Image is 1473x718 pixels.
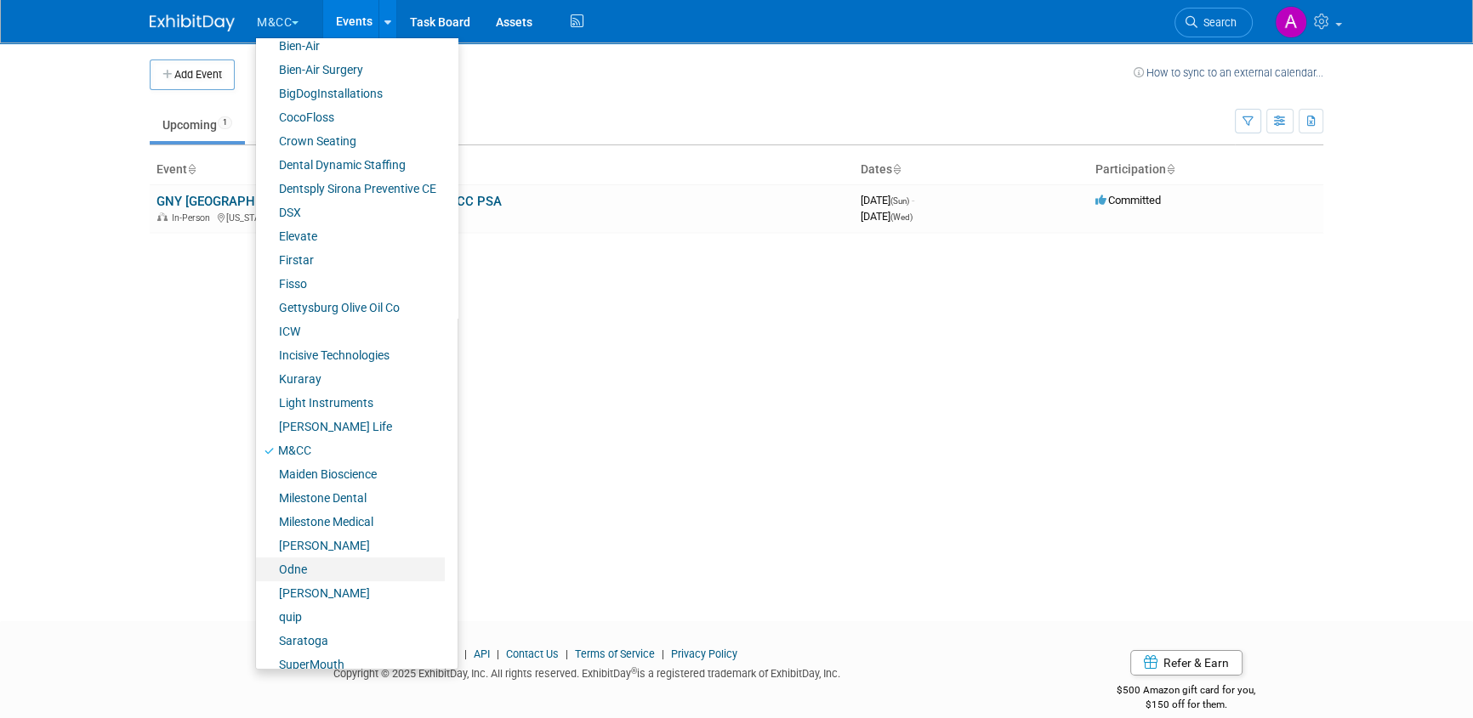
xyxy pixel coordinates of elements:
a: Firstar [256,248,445,272]
span: | [657,647,668,660]
a: Search [1174,8,1253,37]
span: | [561,647,572,660]
a: GNY [GEOGRAPHIC_DATA][US_STATE] 56279-2025 MCC PSA [156,194,502,209]
a: Bien-Air Surgery [256,58,445,82]
span: | [460,647,471,660]
a: Light Instruments [256,391,445,415]
a: Milestone Medical [256,510,445,534]
a: How to sync to an external calendar... [1134,66,1323,79]
a: CocoFloss [256,105,445,129]
a: SuperMouth [256,653,445,676]
a: Maiden Bioscience [256,462,445,486]
a: Upcoming1 [150,109,245,141]
a: M&CC [256,438,445,462]
sup: ® [631,666,637,676]
a: Past28 [248,109,318,141]
a: BigDogInstallations [256,82,445,105]
a: Odne [256,557,445,581]
img: Art Stewart [1275,6,1307,38]
a: Privacy Policy [671,647,737,660]
a: Refer & Earn [1130,650,1243,676]
th: Dates [854,155,1089,184]
a: Dentsply Sirona Preventive CE [256,177,445,201]
span: [DATE] [861,194,914,206]
span: (Wed) [890,212,913,222]
a: Crown Seating [256,129,445,153]
a: [PERSON_NAME] Life [256,415,445,438]
div: $500 Amazon gift card for you, [1049,672,1324,711]
a: Terms of Service [575,647,655,660]
a: Incisive Technologies [256,343,445,367]
a: [PERSON_NAME] [256,581,445,605]
img: ExhibitDay [150,14,235,31]
a: Saratoga [256,629,445,653]
a: Kuraray [256,367,445,391]
a: quip [256,605,445,629]
th: Participation [1089,155,1323,184]
a: Elevate [256,224,445,248]
a: API [474,647,490,660]
button: Add Event [150,59,235,90]
span: 1 [218,116,232,129]
a: ICW [256,319,445,343]
a: DSX [256,201,445,224]
span: In-Person [172,212,215,223]
a: Bien-Air [256,34,445,58]
a: Dental Dynamic Staffing [256,153,445,177]
a: [PERSON_NAME] [256,534,445,557]
span: Committed [1095,194,1161,206]
a: Sort by Participation Type [1166,162,1174,176]
a: Milestone Dental [256,486,445,510]
div: $150 off for them. [1049,698,1324,712]
a: Fisso [256,272,445,296]
span: [DATE] [861,210,913,223]
div: [US_STATE], [GEOGRAPHIC_DATA] [156,210,847,223]
span: | [492,647,503,660]
a: Sort by Start Date [892,162,901,176]
span: Search [1197,16,1237,29]
img: In-Person Event [157,212,168,221]
span: (Sun) [890,196,909,206]
span: - [912,194,914,206]
a: Gettysburg Olive Oil Co [256,296,445,319]
a: Contact Us [506,647,559,660]
th: Event [150,155,854,184]
a: Sort by Event Name [187,162,196,176]
div: Copyright © 2025 ExhibitDay, Inc. All rights reserved. ExhibitDay is a registered trademark of Ex... [150,662,1024,681]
